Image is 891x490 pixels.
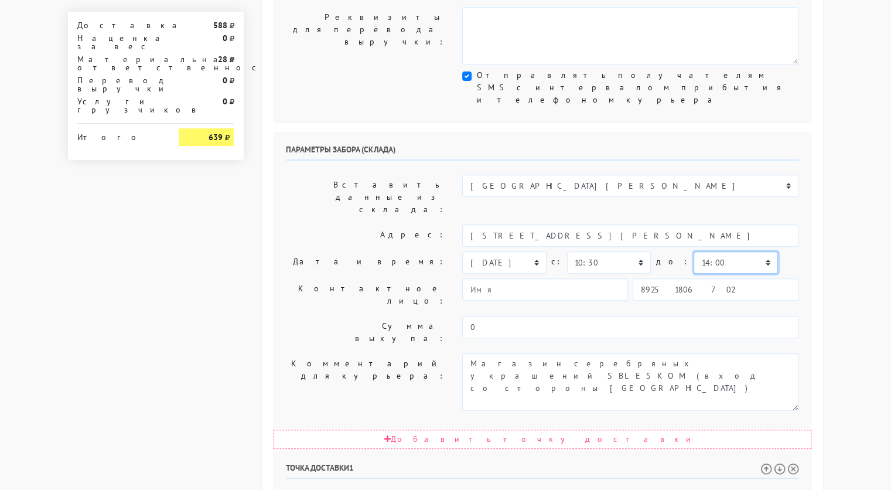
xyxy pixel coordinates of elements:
strong: 0 [222,96,227,107]
div: Перевод выручки [69,76,170,93]
label: Дата и время: [277,251,454,274]
div: Наценка за вес [69,34,170,50]
div: Итого [77,128,162,141]
span: 1 [349,462,354,473]
label: до: [656,251,689,272]
div: Материальная ответственность [69,55,170,72]
label: Реквизиты для перевода выручки: [277,7,454,64]
input: Имя [462,278,628,301]
strong: 0 [222,75,227,86]
div: Услуги грузчиков [69,97,170,114]
strong: 0 [222,33,227,43]
label: Комментарий для курьера: [277,353,454,411]
div: Добавить точку доставки [274,430,811,449]
strong: 588 [213,20,227,30]
h6: Точка доставки [286,463,799,479]
label: c: [551,251,562,272]
strong: 639 [208,132,222,142]
div: Доставка [69,21,170,29]
label: Сумма выкупа: [277,316,454,349]
strong: 28 [217,54,227,64]
h6: Параметры забора (склада) [286,145,799,161]
label: Отправлять получателям SMS с интервалом прибытия и телефоном курьера [476,69,798,106]
label: Адрес: [277,224,454,247]
label: Вставить данные из склада: [277,175,454,220]
input: Телефон [633,278,798,301]
label: Контактное лицо: [277,278,454,311]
